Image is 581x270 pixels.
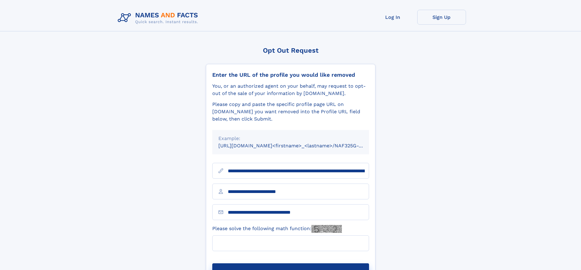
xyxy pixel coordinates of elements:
div: Enter the URL of the profile you would like removed [212,72,369,78]
label: Please solve the following math function: [212,225,342,233]
a: Sign Up [417,10,466,25]
a: Log In [368,10,417,25]
img: Logo Names and Facts [115,10,203,26]
div: Opt Out Request [206,47,375,54]
div: You, or an authorized agent on your behalf, may request to opt-out of the sale of your informatio... [212,82,369,97]
div: Example: [218,135,363,142]
small: [URL][DOMAIN_NAME]<firstname>_<lastname>/NAF325G-xxxxxxxx [218,143,381,149]
div: Please copy and paste the specific profile page URL on [DOMAIN_NAME] you want removed into the Pr... [212,101,369,123]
